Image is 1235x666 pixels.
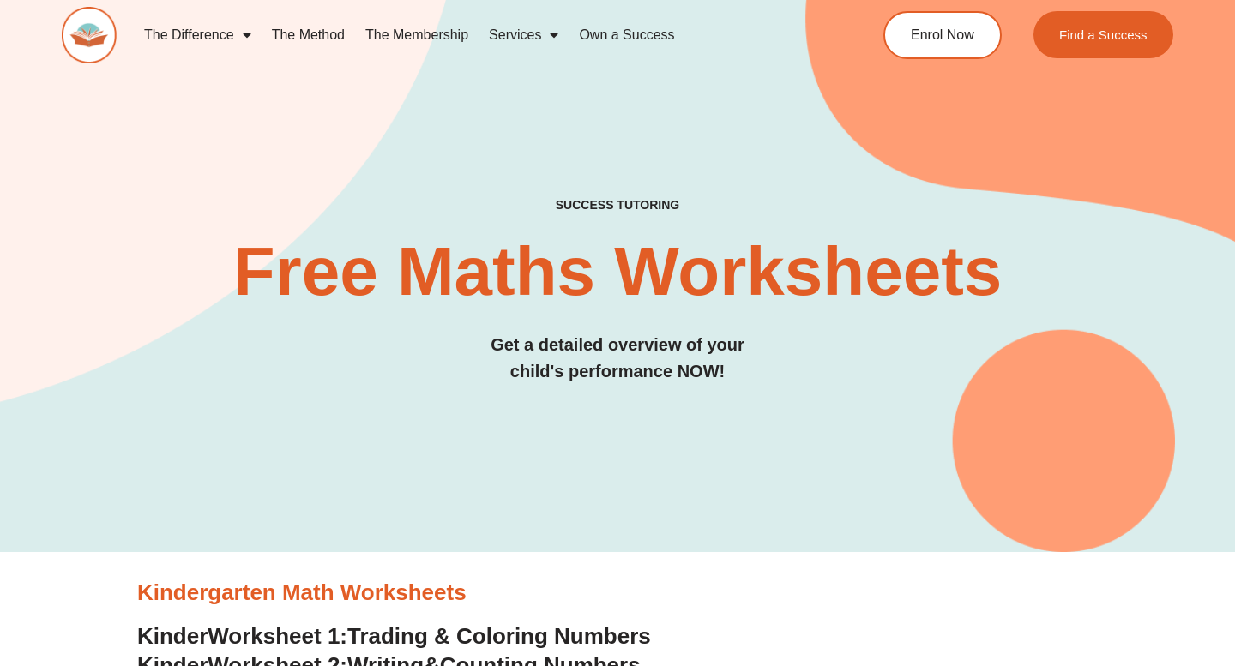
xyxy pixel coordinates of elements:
a: KinderWorksheet 1:Trading & Coloring Numbers [137,623,651,649]
a: The Membership [355,15,479,55]
a: Services [479,15,569,55]
a: Find a Success [1033,11,1173,58]
nav: Menu [134,15,820,55]
span: Kinder [137,623,208,649]
span: Find a Success [1059,28,1148,41]
h3: Get a detailed overview of your child's performance NOW! [62,332,1173,385]
span: Enrol Now [911,28,974,42]
a: Own a Success [569,15,684,55]
h4: SUCCESS TUTORING​ [62,198,1173,213]
span: Worksheet 1: [208,623,347,649]
span: Trading & Coloring Numbers [347,623,651,649]
a: The Method [262,15,355,55]
h3: Kindergarten Math Worksheets [137,579,1098,608]
a: The Difference [134,15,262,55]
h2: Free Maths Worksheets​ [62,237,1173,306]
a: Enrol Now [883,11,1002,59]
